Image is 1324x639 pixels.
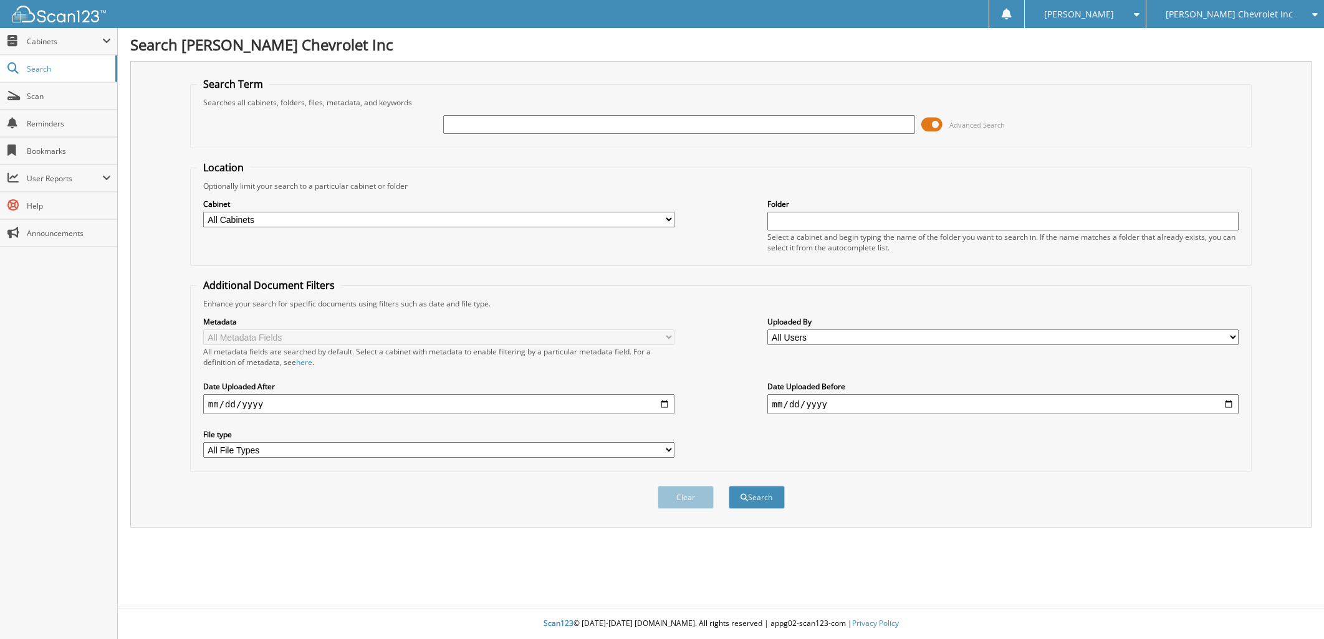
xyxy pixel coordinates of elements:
[118,608,1324,639] div: © [DATE]-[DATE] [DOMAIN_NAME]. All rights reserved | appg02-scan123-com |
[203,381,675,392] label: Date Uploaded After
[203,316,675,327] label: Metadata
[130,34,1312,55] h1: Search [PERSON_NAME] Chevrolet Inc
[27,201,111,211] span: Help
[27,146,111,156] span: Bookmarks
[767,232,1239,253] div: Select a cabinet and begin typing the name of the folder you want to search in. If the name match...
[27,36,102,47] span: Cabinets
[203,429,675,440] label: File type
[197,278,341,292] legend: Additional Document Filters
[197,181,1245,191] div: Optionally limit your search to a particular cabinet or folder
[197,97,1245,108] div: Searches all cabinets, folders, files, metadata, and keywords
[1044,11,1114,18] span: [PERSON_NAME]
[296,357,312,367] a: here
[197,77,269,91] legend: Search Term
[767,199,1239,209] label: Folder
[767,381,1239,392] label: Date Uploaded Before
[949,120,1005,130] span: Advanced Search
[203,346,675,367] div: All metadata fields are searched by default. Select a cabinet with metadata to enable filtering b...
[197,161,250,174] legend: Location
[27,64,109,74] span: Search
[1166,11,1293,18] span: [PERSON_NAME] Chevrolet Inc
[12,6,106,22] img: scan123-logo-white.svg
[203,199,675,209] label: Cabinet
[852,618,899,628] a: Privacy Policy
[203,394,675,414] input: start
[729,486,785,509] button: Search
[27,91,111,102] span: Scan
[767,394,1239,414] input: end
[27,228,111,239] span: Announcements
[658,486,714,509] button: Clear
[544,618,573,628] span: Scan123
[767,316,1239,327] label: Uploaded By
[27,173,102,184] span: User Reports
[27,118,111,129] span: Reminders
[197,298,1245,309] div: Enhance your search for specific documents using filters such as date and file type.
